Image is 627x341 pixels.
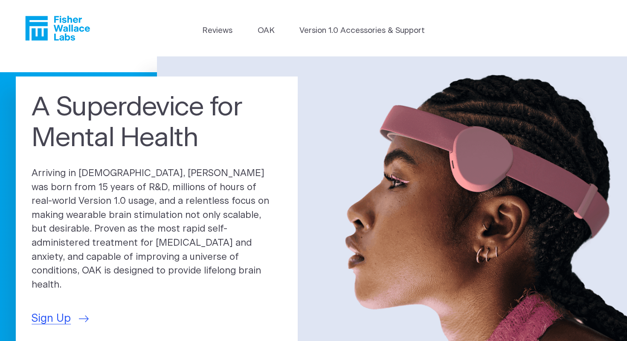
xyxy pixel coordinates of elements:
[32,167,282,292] p: Arriving in [DEMOGRAPHIC_DATA], [PERSON_NAME] was born from 15 years of R&D, millions of hours of...
[299,25,425,37] a: Version 1.0 Accessories & Support
[32,311,71,327] span: Sign Up
[32,92,282,154] h1: A Superdevice for Mental Health
[25,16,90,41] a: Fisher Wallace
[202,25,232,37] a: Reviews
[258,25,275,37] a: OAK
[32,311,89,327] a: Sign Up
